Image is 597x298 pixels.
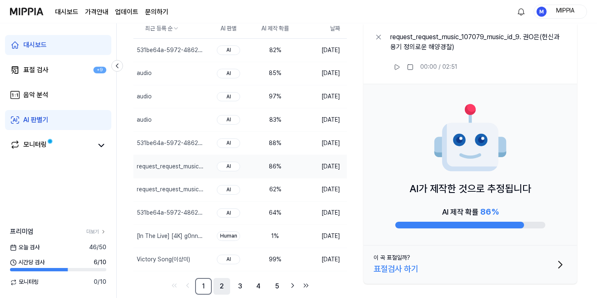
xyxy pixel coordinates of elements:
[5,110,111,130] a: AI 판별기
[137,255,190,264] div: Victory Song(이상미)
[268,278,285,295] a: 5
[217,208,240,218] div: AI
[298,248,347,271] td: [DATE]
[287,280,298,291] a: Go to next page
[55,7,78,17] a: 대시보드
[5,85,111,105] a: 음악 분석
[94,278,106,286] span: 0 / 10
[409,181,531,197] p: AI가 제작한 것으로 추정됩니다
[374,254,410,262] div: 이 곡 표절일까?
[137,69,152,78] div: audio
[137,93,152,101] div: audio
[258,69,292,78] div: 85 %
[537,7,547,17] img: profile
[258,209,292,217] div: 64 %
[94,258,106,267] span: 6 / 10
[258,46,292,55] div: 82 %
[10,227,33,237] span: 프리미엄
[133,278,347,295] nav: pagination
[258,116,292,124] div: 83 %
[86,228,106,235] a: 더보기
[137,163,203,171] div: request_request_music_107079_music_id_9. 권O은(헌신과 용기 정의로운 해양경찰)
[298,62,347,85] td: [DATE]
[89,243,106,252] span: 46 / 50
[298,39,347,62] td: [DATE]
[205,19,252,39] th: AI 판별
[5,60,111,80] a: 표절 검사+9
[232,278,248,295] a: 3
[298,201,347,225] td: [DATE]
[250,278,267,295] a: 4
[298,178,347,201] td: [DATE]
[217,115,240,125] div: AI
[10,258,45,267] span: 시간당 검사
[10,278,39,286] span: 모니터링
[298,19,347,39] th: 날짜
[298,108,347,132] td: [DATE]
[23,90,48,100] div: 음악 분석
[217,138,240,148] div: AI
[10,243,40,252] span: 오늘 검사
[93,67,106,74] div: +9
[433,101,508,176] img: AI
[442,205,499,218] div: AI 제작 확률
[258,255,292,264] div: 99 %
[420,63,457,71] div: 00:00 / 02:51
[85,7,108,17] button: 가격안내
[137,209,203,217] div: 531be64a-5972-4862-a99e-9ec25d_temp_9. 권O은(헌신과 용기 정의로운 해양경찰)
[23,40,47,50] div: 대시보드
[549,7,582,16] div: MIPPIA
[298,85,347,108] td: [DATE]
[182,280,193,291] a: Go to previous page
[298,132,347,155] td: [DATE]
[137,139,203,148] div: 531be64a-5972-4862-a99e-9ec25d_temp_9. 권O은(헌신과 용기 정의로운 해양경찰)
[258,163,292,171] div: 86 %
[258,185,292,194] div: 62 %
[364,245,577,284] button: 이 곡 표절일까?표절검사 하기
[217,162,240,171] div: AI
[217,255,240,264] div: AI
[195,278,212,295] a: 1
[23,140,47,151] div: 모니터링
[23,65,48,75] div: 표절 검사
[137,232,203,240] div: [In The Live] [4K] g0nny (거니) - 다 좋을 때｜Stone LIVE
[516,7,526,17] img: 알림
[217,185,240,195] div: AI
[217,69,240,78] div: AI
[115,7,138,17] a: 업데이트
[252,19,298,39] th: AI 제작 확률
[217,45,240,55] div: AI
[10,140,93,151] a: 모니터링
[390,32,567,52] div: request_request_music_107079_music_id_9. 권O은(헌신과 용기 정의로운 해양경찰)
[137,185,203,194] div: request_request_music_107079_music_id_9. 권O은(헌신과 용기 정의로운 해양경찰)
[534,5,587,19] button: profileMIPPIA
[213,278,230,295] a: 2
[480,207,499,217] span: 86 %
[23,115,48,125] div: AI 판별기
[300,280,312,291] a: Go to last page
[298,155,347,178] td: [DATE]
[217,92,240,102] div: AI
[258,139,292,148] div: 88 %
[374,262,418,275] div: 표절검사 하기
[258,93,292,101] div: 97 %
[168,280,180,291] a: Go to first page
[145,7,168,17] a: 문의하기
[217,231,240,241] div: Human
[137,116,152,124] div: audio
[298,225,347,248] td: [DATE]
[258,232,292,240] div: 1 %
[137,46,203,55] div: 531be64a-5972-4862-a99e-9ec25d_temp_9. 권O은(헌신과 용기 정의로운 해양경찰)
[5,35,111,55] a: 대시보드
